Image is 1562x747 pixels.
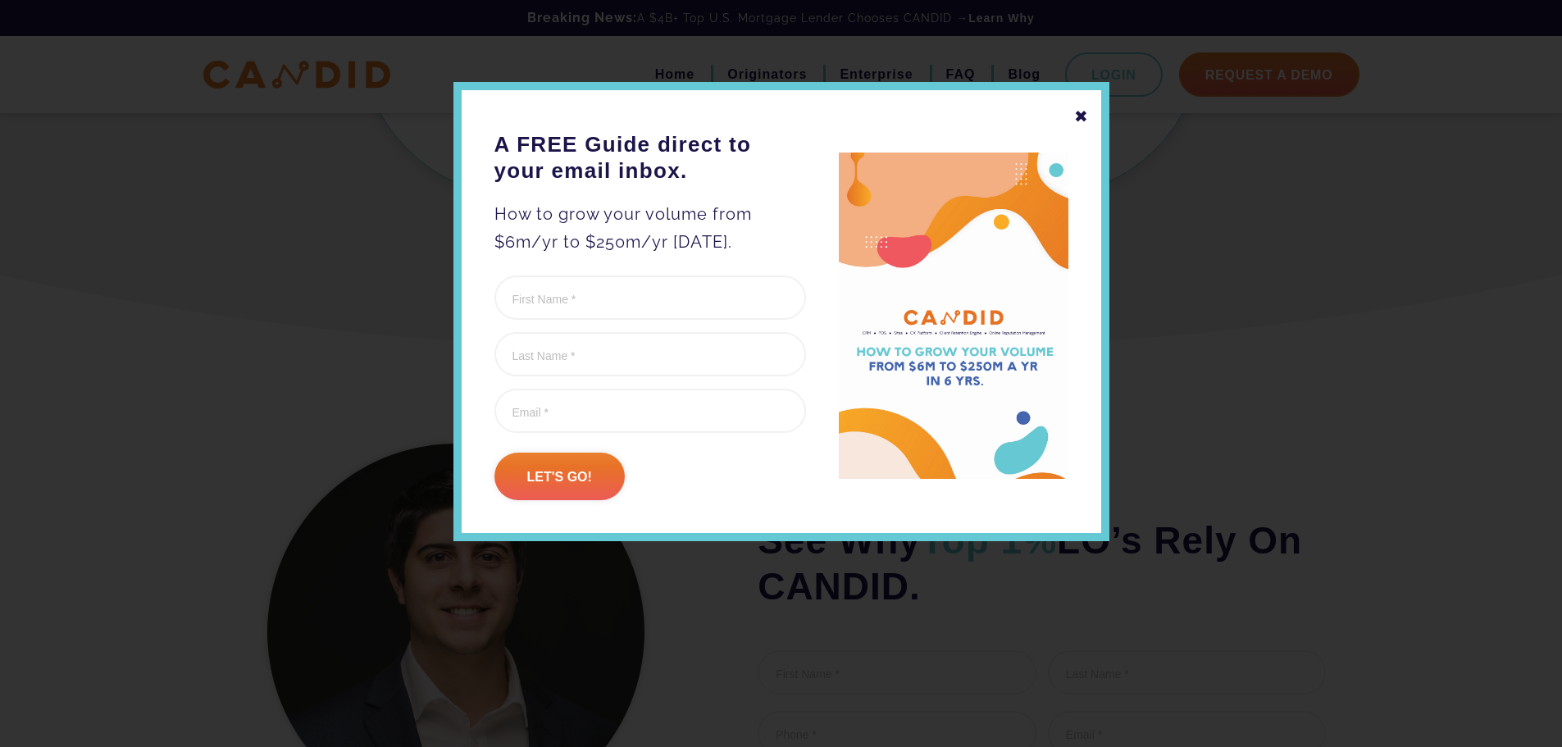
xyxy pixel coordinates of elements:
[494,200,806,256] p: How to grow your volume from $6m/yr to $250m/yr [DATE].
[494,332,806,376] input: Last Name *
[494,453,625,500] input: Let's go!
[839,153,1068,480] img: A FREE Guide direct to your email inbox.
[494,389,806,433] input: Email *
[494,131,806,184] h3: A FREE Guide direct to your email inbox.
[494,276,806,320] input: First Name *
[1074,102,1089,130] div: ✖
